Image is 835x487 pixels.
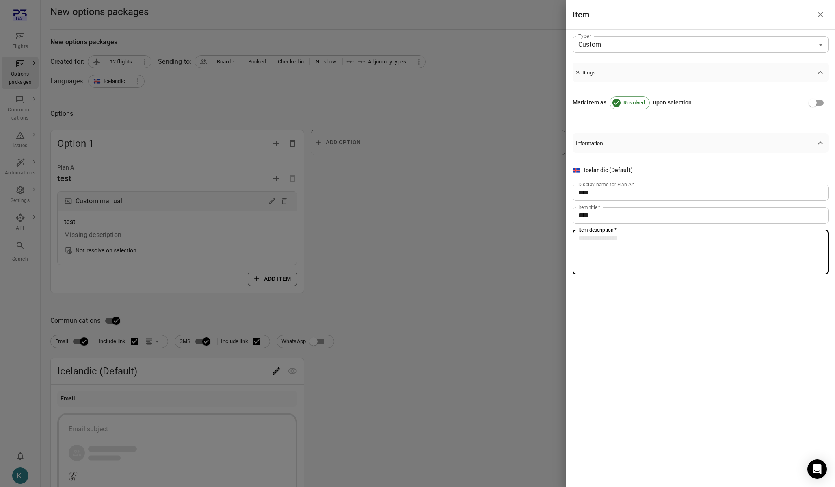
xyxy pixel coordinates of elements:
div: Settings [573,82,829,124]
div: Open Intercom Messenger [807,459,827,479]
span: Information [576,140,816,146]
label: Item description [578,226,617,233]
span: Settings [576,70,816,76]
button: Information [573,133,829,153]
span: Resolved [619,99,649,107]
div: Settings [573,153,829,287]
label: Display name for Plan A [578,181,635,188]
span: Mark item as Resolved on selection [805,95,820,111]
h1: Item [573,8,590,21]
div: Mark item as upon selection [573,96,692,109]
label: Item title [578,204,601,211]
button: Close drawer [812,7,829,23]
button: Settings [573,63,829,82]
label: Type [578,33,592,39]
div: Icelandic (Default) [584,166,633,175]
div: Custom [578,40,816,50]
